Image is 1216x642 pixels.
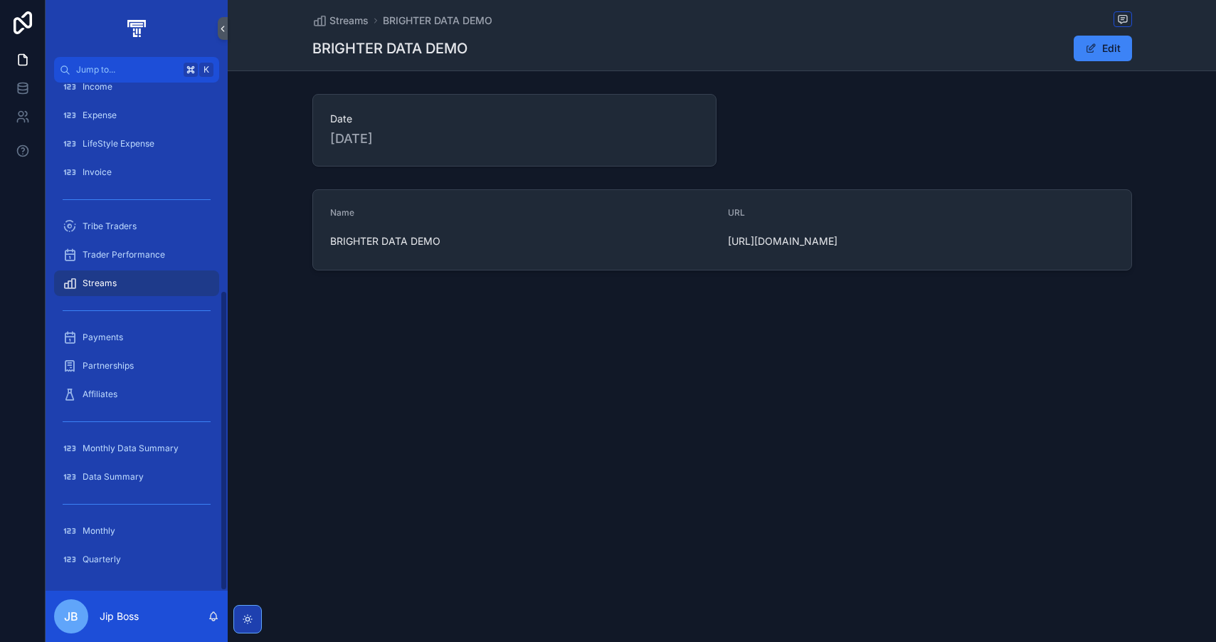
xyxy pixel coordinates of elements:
[54,464,219,490] a: Data Summary
[64,608,78,625] span: JB
[330,234,717,248] span: BRIGHTER DATA DEMO
[83,167,112,178] span: Invoice
[54,325,219,350] a: Payments
[330,207,354,218] span: Name
[54,381,219,407] a: Affiliates
[83,332,123,343] span: Payments
[54,74,219,100] a: Income
[83,443,179,454] span: Monthly Data Summary
[54,242,219,268] a: Trader Performance
[330,129,699,149] span: [DATE]
[312,14,369,28] a: Streams
[83,525,115,537] span: Monthly
[54,547,219,572] a: Quarterly
[728,207,745,218] span: URL
[83,138,154,149] span: LifeStyle Expense
[83,221,137,232] span: Tribe Traders
[83,81,112,93] span: Income
[83,110,117,121] span: Expense
[83,278,117,289] span: Streams
[54,57,219,83] button: Jump to...K
[83,360,134,372] span: Partnerships
[1074,36,1132,61] button: Edit
[83,471,144,483] span: Data Summary
[728,234,1114,248] span: [URL][DOMAIN_NAME]
[54,270,219,296] a: Streams
[54,436,219,461] a: Monthly Data Summary
[54,518,219,544] a: Monthly
[83,249,165,261] span: Trader Performance
[329,14,369,28] span: Streams
[54,159,219,185] a: Invoice
[83,389,117,400] span: Affiliates
[54,353,219,379] a: Partnerships
[201,64,212,75] span: K
[330,112,699,126] span: Date
[54,214,219,239] a: Tribe Traders
[46,83,228,591] div: scrollable content
[83,554,121,565] span: Quarterly
[125,17,148,40] img: App logo
[383,14,492,28] a: BRIGHTER DATA DEMO
[54,131,219,157] a: LifeStyle Expense
[76,64,178,75] span: Jump to...
[312,38,467,58] h1: BRIGHTER DATA DEMO
[54,102,219,128] a: Expense
[100,609,139,623] p: Jip Boss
